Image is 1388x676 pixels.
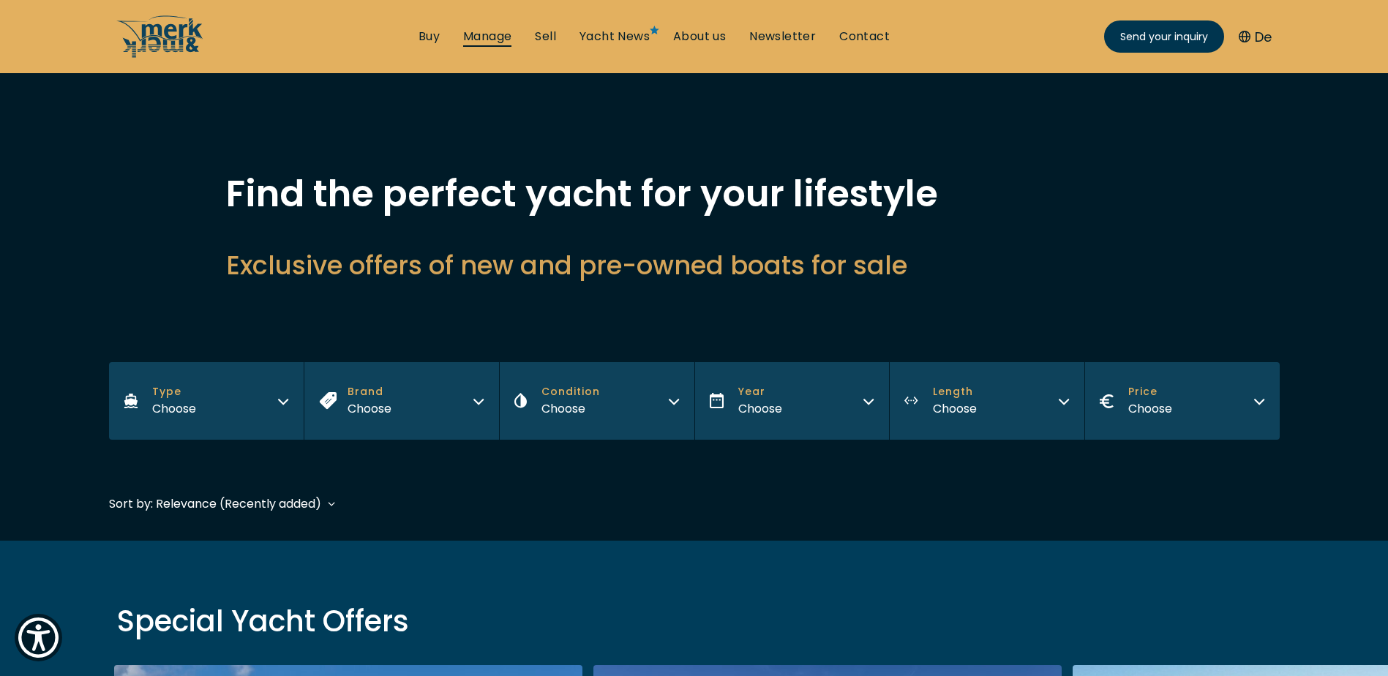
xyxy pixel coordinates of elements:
button: LengthChoose [889,362,1084,440]
div: Choose [933,399,977,418]
button: PriceChoose [1084,362,1280,440]
a: About us [673,29,726,45]
span: Brand [348,384,391,399]
button: BrandChoose [304,362,499,440]
button: Show Accessibility Preferences [15,614,62,661]
h1: Find the perfect yacht for your lifestyle [226,176,1163,212]
div: Choose [738,399,782,418]
div: Choose [1128,399,1172,418]
a: Manage [463,29,511,45]
div: Sort by: Relevance (Recently added) [109,495,321,513]
button: TypeChoose [109,362,304,440]
span: Send your inquiry [1120,29,1208,45]
a: Sell [535,29,556,45]
span: Length [933,384,977,399]
span: Type [152,384,196,399]
a: Send your inquiry [1104,20,1224,53]
h2: Exclusive offers of new and pre-owned boats for sale [226,247,1163,283]
a: Contact [839,29,890,45]
a: Buy [419,29,440,45]
span: Price [1128,384,1172,399]
div: Choose [152,399,196,418]
div: Choose [541,399,600,418]
span: Condition [541,384,600,399]
a: Yacht News [579,29,650,45]
div: Choose [348,399,391,418]
button: ConditionChoose [499,362,694,440]
a: / [116,46,204,63]
span: Year [738,384,782,399]
a: Newsletter [749,29,816,45]
button: YearChoose [694,362,890,440]
button: De [1239,27,1272,47]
